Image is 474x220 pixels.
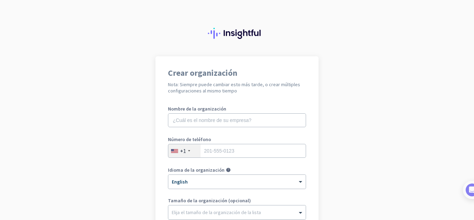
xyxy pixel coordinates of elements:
[208,28,266,39] img: Insightful
[168,168,225,172] label: Idioma de la organización
[180,147,186,154] div: +1
[168,81,306,94] h2: Nota: Siempre puede cambiar esto más tarde, o crear múltiples configuraciones al mismo tiempo
[168,137,306,142] label: Número de teléfono
[168,113,306,127] input: ¿Cuál es el nombre de su empresa?
[226,168,231,172] i: help
[168,198,306,203] label: Tamaño de la organización (opcional)
[168,144,306,158] input: 201-555-0123
[168,106,306,111] label: Nombre de la organización
[168,69,306,77] h1: Crear organización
